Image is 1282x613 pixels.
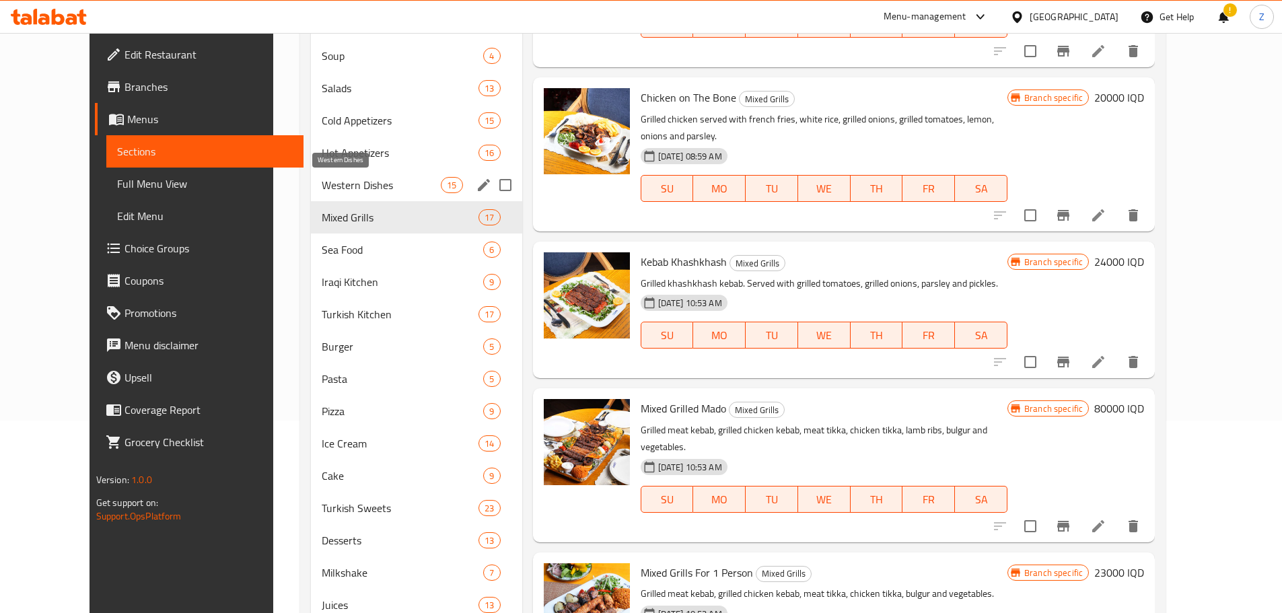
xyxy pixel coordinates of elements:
h6: 23000 IQD [1094,563,1144,582]
div: Iraqi Kitchen [322,274,483,290]
div: Turkish Sweets23 [311,492,522,524]
span: Promotions [124,305,293,321]
button: TH [851,175,903,202]
button: delete [1117,510,1149,542]
span: Pizza [322,403,483,419]
div: items [478,112,500,129]
div: Pasta5 [311,363,522,395]
span: 7 [484,567,499,579]
button: SU [641,486,694,513]
button: MO [693,486,746,513]
span: Coverage Report [124,402,293,418]
span: Full Menu View [117,176,293,192]
span: TH [856,15,898,34]
span: Chicken on The Bone [641,87,736,108]
div: Menu-management [884,9,966,25]
button: FR [902,175,955,202]
span: MO [699,326,740,345]
div: Ice Cream14 [311,427,522,460]
a: Coupons [95,264,304,297]
span: 14 [479,437,499,450]
a: Full Menu View [106,168,304,200]
span: TU [751,15,793,34]
span: MO [699,15,740,34]
div: items [483,274,500,290]
img: Mixed Grilled Mado [544,399,630,485]
span: [DATE] 08:59 AM [653,150,727,163]
span: 5 [484,373,499,386]
div: Mixed Grills [729,402,785,418]
span: Soup [322,48,483,64]
span: 17 [479,211,499,224]
div: items [483,48,500,64]
button: FR [902,486,955,513]
div: Milkshake7 [311,556,522,589]
div: Cake9 [311,460,522,492]
button: Branch-specific-item [1047,510,1079,542]
a: Edit menu item [1090,354,1106,370]
a: Edit Restaurant [95,38,304,71]
span: FR [908,326,950,345]
button: MO [693,175,746,202]
button: delete [1117,346,1149,378]
span: Mixed Grills [730,256,785,271]
button: TH [851,486,903,513]
span: 9 [484,470,499,482]
span: TU [751,326,793,345]
button: WE [798,175,851,202]
a: Choice Groups [95,232,304,264]
div: [GEOGRAPHIC_DATA] [1030,9,1118,24]
span: 23 [479,502,499,515]
div: items [478,209,500,225]
span: Western Dishes [322,177,441,193]
span: Sections [117,143,293,159]
span: SA [960,15,1002,34]
h6: 80000 IQD [1094,399,1144,418]
span: SA [960,179,1002,199]
span: Kebab Khashkhash [641,252,727,272]
div: Cake [322,468,483,484]
div: items [478,80,500,96]
span: Salads [322,80,478,96]
span: FR [908,15,950,34]
button: SU [641,322,694,349]
span: TH [856,179,898,199]
button: SA [955,322,1007,349]
p: Grilled meat kebab, grilled chicken kebab, meat tikka, chicken tikka, bulgur and vegetables. [641,585,1007,602]
span: Get support on: [96,494,158,511]
span: SU [647,326,688,345]
a: Grocery Checklist [95,426,304,458]
div: items [478,500,500,516]
span: TU [751,179,793,199]
div: Hot Appetizers [322,145,478,161]
span: 9 [484,405,499,418]
span: [DATE] 10:53 AM [653,297,727,310]
span: 16 [479,147,499,159]
div: items [483,338,500,355]
span: Branch specific [1019,402,1088,415]
a: Menus [95,103,304,135]
a: Coverage Report [95,394,304,426]
button: MO [693,322,746,349]
span: Branch specific [1019,92,1088,104]
span: Desserts [322,532,478,548]
span: SA [960,490,1002,509]
img: Chicken on The Bone [544,88,630,174]
div: Iraqi Kitchen9 [311,266,522,298]
img: Kebab Khashkhash [544,252,630,338]
div: items [478,435,500,452]
button: TH [851,322,903,349]
span: 6 [484,244,499,256]
button: WE [798,486,851,513]
span: TH [856,326,898,345]
span: Grocery Checklist [124,434,293,450]
span: Burger [322,338,483,355]
span: Select to update [1016,37,1044,65]
div: Sea Food [322,242,483,258]
div: items [478,145,500,161]
a: Edit menu item [1090,43,1106,59]
a: Edit menu item [1090,207,1106,223]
